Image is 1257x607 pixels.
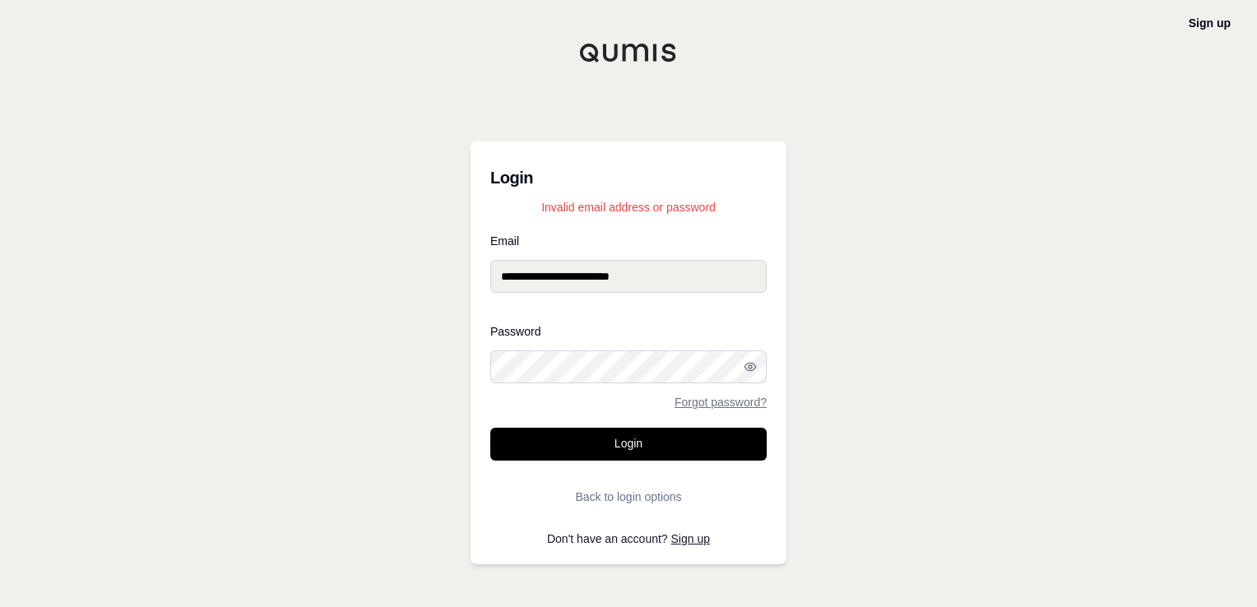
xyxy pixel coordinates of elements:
[675,396,767,408] a: Forgot password?
[490,533,767,544] p: Don't have an account?
[490,428,767,461] button: Login
[579,43,678,63] img: Qumis
[671,532,710,545] a: Sign up
[490,480,767,513] button: Back to login options
[490,199,767,215] p: Invalid email address or password
[490,161,767,194] h3: Login
[490,326,767,337] label: Password
[1189,16,1231,30] a: Sign up
[490,235,767,247] label: Email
